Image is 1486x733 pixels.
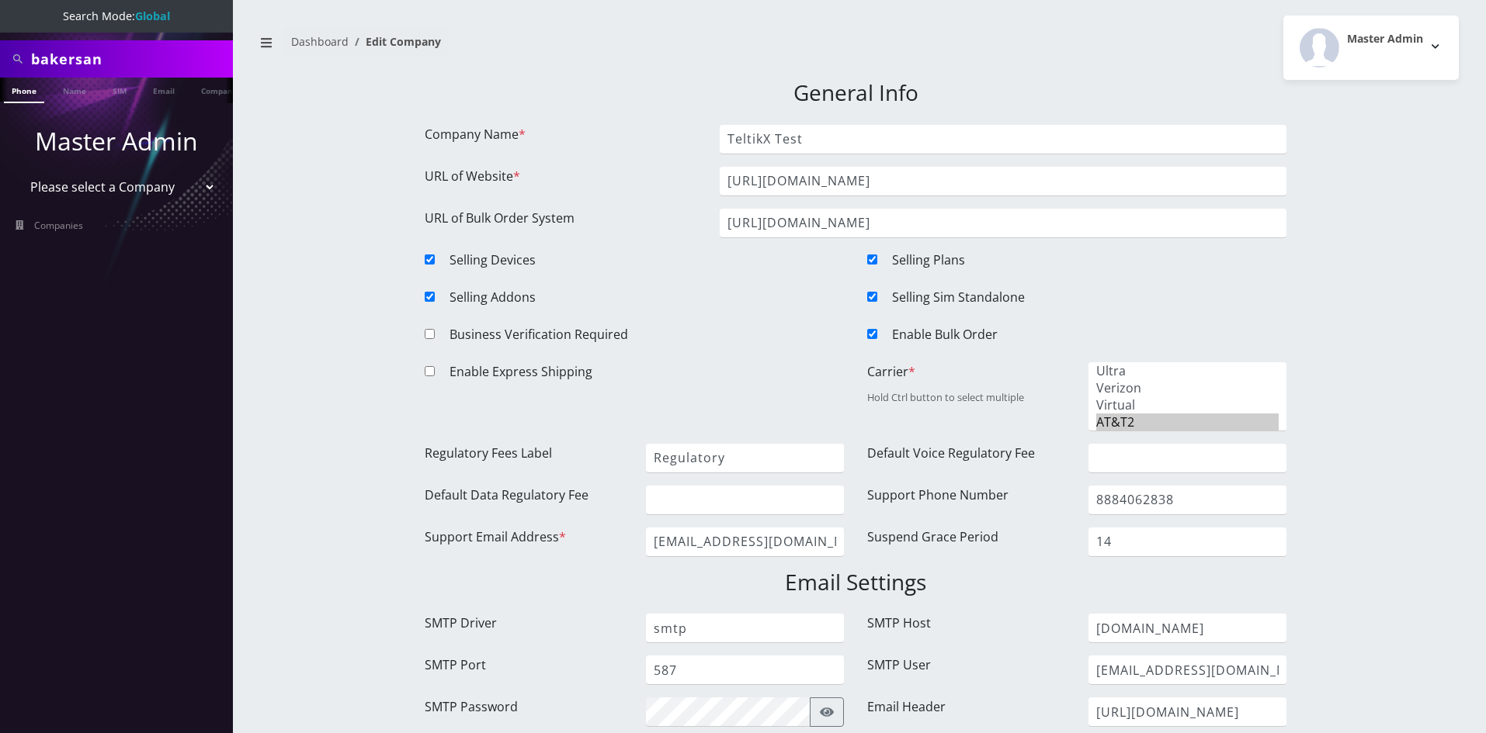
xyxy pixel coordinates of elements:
a: Dashboard [291,34,349,49]
label: Enable Bulk Order [892,325,998,344]
label: Suspend Grace Period [867,527,998,546]
span: Search Mode: [63,9,170,23]
label: Business Verification Required [450,325,628,344]
input: Search All Companies [31,44,229,74]
label: SMTP User [867,655,931,674]
label: Regulatory Fees Label [425,444,552,462]
span: Companies [34,219,83,232]
h2: Master Admin [1347,33,1423,46]
label: SMTP Password [425,697,518,716]
strong: Global [135,9,170,23]
a: Phone [4,78,44,103]
label: Support Phone Number [867,486,1009,504]
label: Selling Plans [892,251,965,269]
label: SMTP Host [867,614,931,632]
label: Default Data Regulatory Fee [425,486,588,504]
option: AT&T2 [1096,413,1279,430]
option: Verizon [1096,379,1279,396]
label: Carrier [867,362,915,381]
label: Email Header [867,697,946,716]
a: Name [55,78,94,102]
label: URL of Website [425,167,520,185]
option: Ultra [1096,362,1279,379]
a: Company [193,78,245,102]
label: Selling Addons [450,288,536,306]
button: Master Admin [1283,16,1459,80]
h3: Email Settings [425,569,1286,596]
label: SMTP Port [425,655,486,674]
label: Company Name [425,125,526,143]
label: Default Voice Regulatory Fee [867,444,1035,462]
a: SIM [105,78,134,102]
h3: General Info [425,80,1286,106]
label: Support Email Address [425,527,566,546]
label: SMTP Driver [425,614,497,632]
label: Selling Devices [450,251,536,269]
label: Enable Express Shipping [450,362,592,381]
label: Selling Sim Standalone [892,288,1025,306]
nav: breadcrumb [252,26,844,70]
a: Email [145,78,182,102]
option: Virtual [1096,396,1279,413]
label: URL of Bulk Order System [425,209,575,227]
li: Edit Company [349,33,441,50]
small: Hold Ctrl button to select multiple [867,390,1024,404]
